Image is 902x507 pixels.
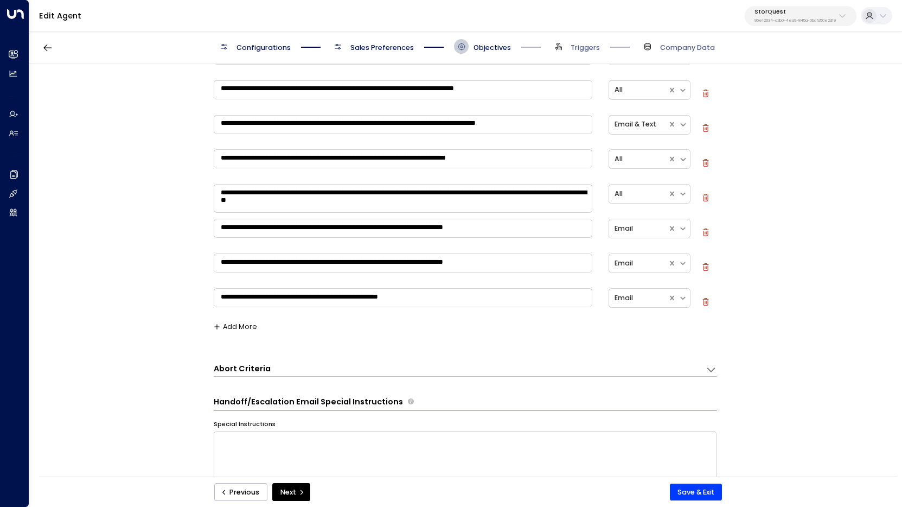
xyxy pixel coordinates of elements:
[474,43,511,53] span: Objectives
[272,483,310,502] button: Next
[670,484,722,501] button: Save & Exit
[236,43,291,53] span: Configurations
[214,420,276,429] label: Special Instructions
[214,323,257,331] button: Add More
[214,363,271,375] h3: Abort Criteria
[214,363,717,377] div: Abort CriteriaDefine the scenarios in which the AI agent should abort or terminate the conversati...
[214,483,267,502] button: Previous
[214,23,717,343] div: Escalation CriteriaDefine the scenarios in which the AI agent should escalate the conversation to...
[754,18,836,23] p: 95e12634-a2b0-4ea9-845a-0bcfa50e2d19
[408,396,414,408] span: Provide any specific instructions for the content of handoff or escalation emails. These notes gu...
[214,396,403,408] h3: Handoff/Escalation Email Special Instructions
[39,10,81,21] a: Edit Agent
[754,9,836,15] p: StorQuest
[745,6,856,26] button: StorQuest95e12634-a2b0-4ea9-845a-0bcfa50e2d19
[660,43,715,53] span: Company Data
[571,43,600,53] span: Triggers
[350,43,414,53] span: Sales Preferences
